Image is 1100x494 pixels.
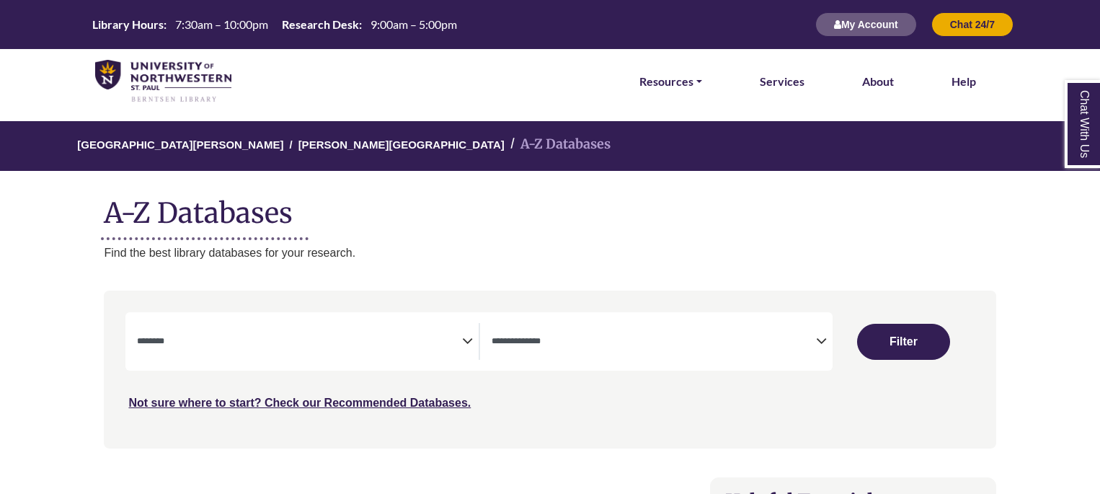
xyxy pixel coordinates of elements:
span: 9:00am – 5:00pm [371,17,457,31]
textarea: Filter [137,337,461,348]
a: Not sure where to start? Check our Recommended Databases. [128,397,471,409]
span: 7:30am – 10:00pm [175,17,268,31]
a: Chat 24/7 [931,18,1013,30]
a: [GEOGRAPHIC_DATA][PERSON_NAME] [77,136,283,151]
a: [PERSON_NAME][GEOGRAPHIC_DATA] [298,136,505,151]
a: Services [760,72,804,91]
h1: A-Z Databases [104,185,995,229]
nav: Search filters [104,291,995,448]
a: Resources [639,72,702,91]
th: Research Desk: [276,17,363,32]
th: Library Hours: [87,17,167,32]
a: Help [952,72,976,91]
nav: breadcrumb [104,121,995,171]
a: About [862,72,894,91]
p: Find the best library databases for your research. [104,244,995,263]
a: My Account [815,18,917,30]
a: Hours Today [87,17,463,33]
li: A-Z Databases [505,134,611,155]
img: library_home [95,60,231,103]
textarea: Filter [492,337,816,348]
button: Chat 24/7 [931,12,1013,37]
button: My Account [815,12,917,37]
table: Hours Today [87,17,463,30]
button: Submit for Search Results [857,324,950,360]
